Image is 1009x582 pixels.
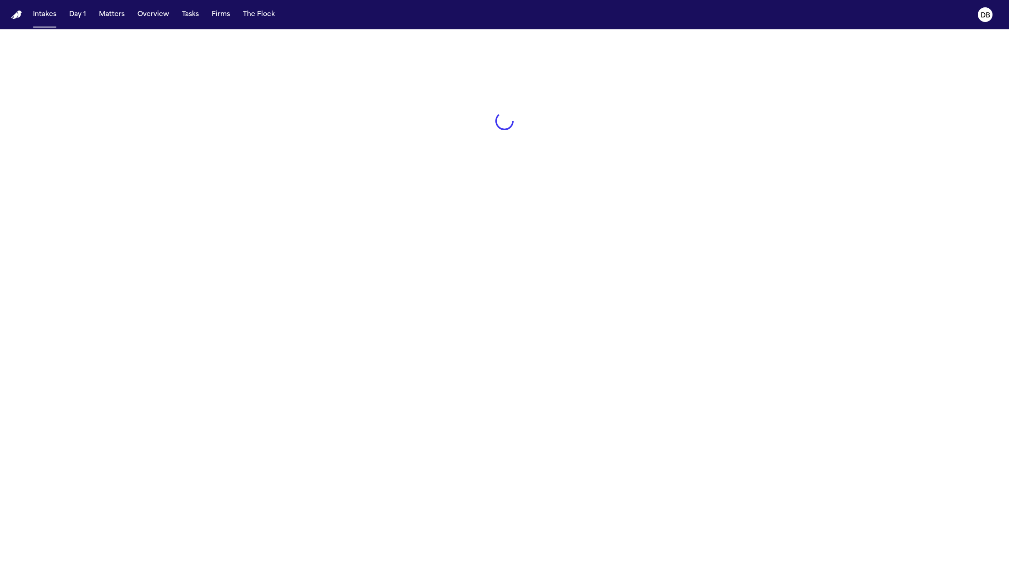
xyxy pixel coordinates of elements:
button: Overview [134,6,173,23]
a: Home [11,11,22,19]
button: The Flock [239,6,279,23]
button: Day 1 [66,6,90,23]
button: Matters [95,6,128,23]
button: Firms [208,6,234,23]
button: Tasks [178,6,203,23]
button: Intakes [29,6,60,23]
img: Finch Logo [11,11,22,19]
